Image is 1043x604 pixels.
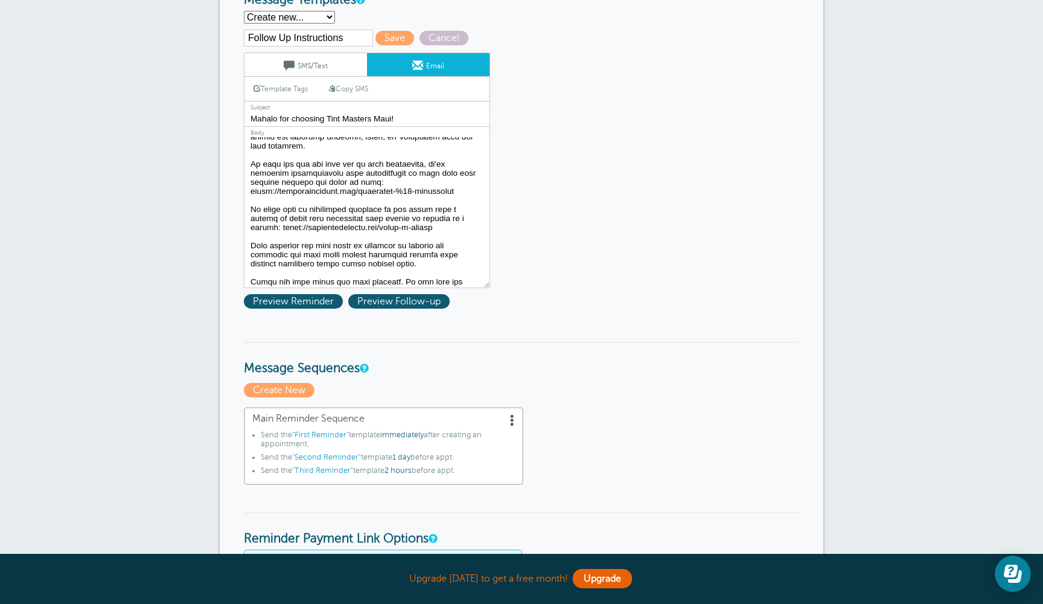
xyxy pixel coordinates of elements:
a: Preview Follow-up [348,296,453,307]
span: 2 hours [384,466,412,475]
a: Save [375,33,419,43]
iframe: Resource center [995,556,1031,592]
li: Send the template before appt. [261,453,515,466]
span: immediately [380,431,424,439]
a: SMS/Text [244,53,367,76]
span: Save [375,31,414,45]
span: Create New [244,383,314,397]
a: Cancel [419,33,471,43]
a: Create New [244,385,317,396]
div: Upgrade [DATE] to get a free month! [220,566,823,592]
span: Cancel [419,31,468,45]
label: Subject [244,101,490,112]
span: Preview Reminder [244,294,343,309]
a: Email [367,53,490,76]
h3: Reminder Payment Link Options [244,512,799,547]
textarea: Hi {{First Name}}, your appointment with Tint Masters Maui LLC has been scheduled for {{Time}} on... [244,137,490,288]
a: Copy SMS [319,77,377,100]
li: Send the template after creating an appointment. [261,431,515,453]
a: These settings apply to all templates. Automatically add a payment link to your reminders if an a... [429,535,436,542]
span: "Second Reminder" [292,453,361,461]
input: Template Name [244,30,373,47]
li: Send the template before appt. [261,466,515,480]
span: Main Reminder Sequence [252,413,515,425]
h3: Message Sequences [244,342,799,376]
span: "Third Reminder" [292,466,353,475]
a: Template Tags [244,77,317,100]
a: Upgrade [573,569,632,588]
span: "First Reminder" [292,431,349,439]
label: Body [244,127,490,137]
a: Preview Reminder [244,296,348,307]
span: 1 day [392,453,410,461]
span: Preview Follow-up [348,294,450,309]
a: Main Reminder Sequence Send the"First Reminder"templateimmediatelyafter creating an appointment.S... [244,407,523,486]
